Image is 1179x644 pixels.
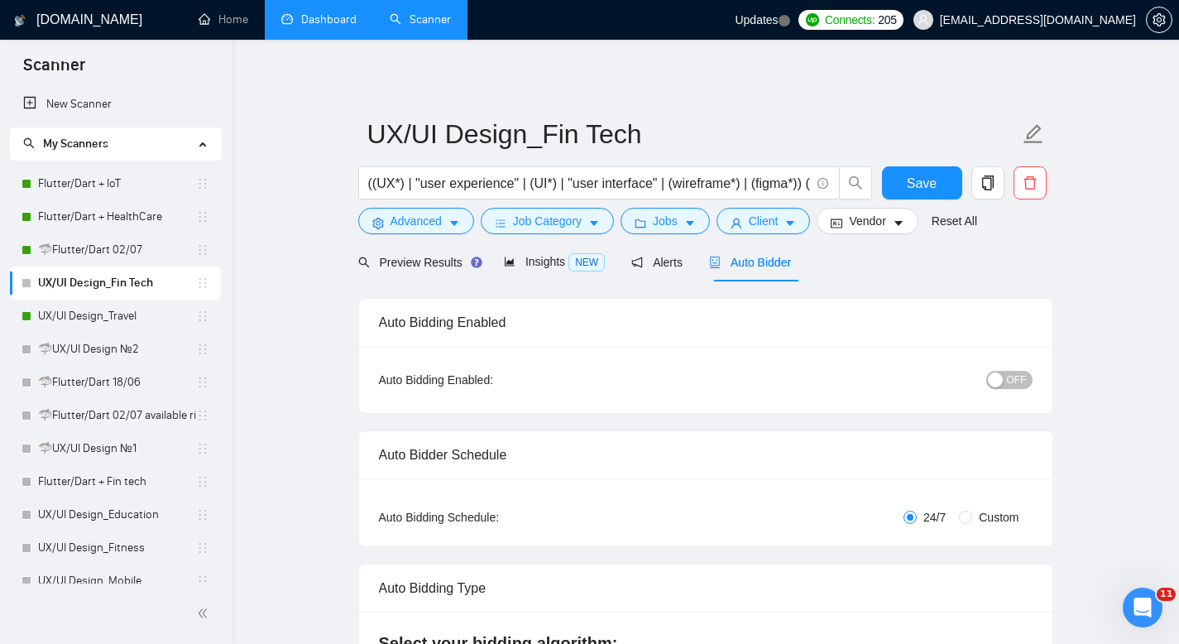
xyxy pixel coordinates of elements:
[199,12,248,26] a: homeHome
[196,442,209,455] span: holder
[358,208,474,234] button: settingAdvancedcaret-down
[481,208,614,234] button: barsJob Categorycaret-down
[358,257,370,268] span: search
[1023,123,1044,145] span: edit
[588,217,600,229] span: caret-down
[390,12,451,26] a: searchScanner
[38,366,196,399] a: 🦈Flutter/Dart 18/06
[196,574,209,588] span: holder
[38,267,196,300] a: UX/UI Design_Fin Tech
[495,217,506,229] span: bars
[635,217,646,229] span: folder
[1157,588,1176,601] span: 11
[839,166,872,199] button: search
[631,256,683,269] span: Alerts
[10,233,221,267] li: 🦈Flutter/Dart 02/07
[38,432,196,465] a: 🦈UX/UI Design №1
[731,217,742,229] span: user
[379,508,597,526] div: Auto Bidding Schedule:
[10,565,221,598] li: UX/UI Design_Mobile
[568,253,605,272] span: NEW
[972,175,1004,190] span: copy
[504,256,515,267] span: area-chart
[38,167,196,200] a: Flutter/Dart + IoT
[825,11,875,29] span: Connects:
[653,212,678,230] span: Jobs
[38,565,196,598] a: UX/UI Design_Mobile
[1146,7,1172,33] button: setting
[38,399,196,432] a: 🦈Flutter/Dart 02/07 available right now
[281,12,357,26] a: dashboardDashboard
[907,173,937,194] span: Save
[196,177,209,190] span: holder
[817,208,918,234] button: idcardVendorcaret-down
[372,217,384,229] span: setting
[14,7,26,34] img: logo
[840,175,871,190] span: search
[917,508,952,526] span: 24/7
[23,137,35,149] span: search
[10,366,221,399] li: 🦈Flutter/Dart 18/06
[1146,13,1172,26] a: setting
[893,217,904,229] span: caret-down
[10,333,221,366] li: 🦈UX/UI Design №2
[379,565,1033,612] div: Auto Bidding Type
[749,212,779,230] span: Client
[10,432,221,465] li: 🦈UX/UI Design №1
[448,217,460,229] span: caret-down
[38,531,196,565] a: UX/UI Design_Fitness
[197,605,213,622] span: double-left
[196,276,209,290] span: holder
[513,212,582,230] span: Job Category
[1123,588,1162,627] iframe: Intercom live chat
[709,256,791,269] span: Auto Bidder
[358,256,477,269] span: Preview Results
[918,14,929,26] span: user
[38,333,196,366] a: 🦈UX/UI Design №2
[469,255,484,270] div: Tooltip anchor
[38,465,196,498] a: Flutter/Dart + Fin tech
[23,88,208,121] a: New Scanner
[43,137,108,151] span: My Scanners
[10,200,221,233] li: Flutter/Dart + HealthCare
[196,210,209,223] span: holder
[882,166,962,199] button: Save
[379,299,1033,346] div: Auto Bidding Enabled
[196,243,209,257] span: holder
[10,531,221,565] li: UX/UI Design_Fitness
[196,541,209,555] span: holder
[379,431,1033,478] div: Auto Bidder Schedule
[817,178,828,189] span: info-circle
[504,255,605,268] span: Insights
[10,88,221,121] li: New Scanner
[1014,175,1046,190] span: delete
[196,475,209,488] span: holder
[806,13,819,26] img: upwork-logo.png
[10,498,221,531] li: UX/UI Design_Education
[10,53,98,88] span: Scanner
[196,409,209,422] span: holder
[784,217,796,229] span: caret-down
[971,166,1004,199] button: copy
[196,508,209,521] span: holder
[391,212,442,230] span: Advanced
[23,137,108,151] span: My Scanners
[10,399,221,432] li: 🦈Flutter/Dart 02/07 available right now
[1014,166,1047,199] button: delete
[367,113,1019,155] input: Scanner name...
[196,376,209,389] span: holder
[621,208,710,234] button: folderJobscaret-down
[972,508,1025,526] span: Custom
[38,200,196,233] a: Flutter/Dart + HealthCare
[1147,13,1172,26] span: setting
[196,343,209,356] span: holder
[717,208,811,234] button: userClientcaret-down
[10,465,221,498] li: Flutter/Dart + Fin tech
[932,212,977,230] a: Reset All
[684,217,696,229] span: caret-down
[10,300,221,333] li: UX/UI Design_Travel
[831,217,842,229] span: idcard
[38,498,196,531] a: UX/UI Design_Education
[709,257,721,268] span: robot
[38,233,196,267] a: 🦈Flutter/Dart 02/07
